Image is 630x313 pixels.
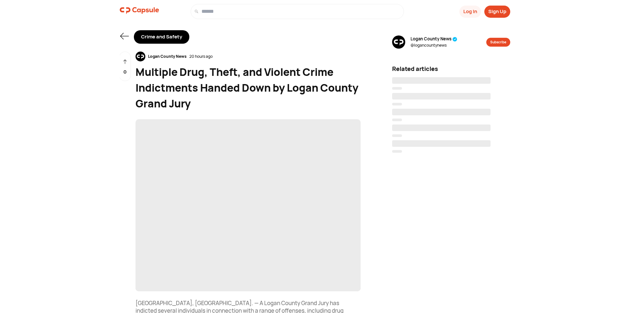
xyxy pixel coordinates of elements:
span: ‌ [392,109,491,115]
div: 20 hours ago [189,54,213,59]
div: Related articles [392,64,510,73]
span: ‌ [392,134,402,137]
div: Multiple Drug, Theft, and Violent Crime Indictments Handed Down by Logan County Grand Jury [136,64,361,111]
span: ‌ [392,77,491,84]
img: resizeImage [136,52,145,61]
span: ‌ [136,119,361,291]
img: resizeImage [392,35,405,49]
span: Logan County News [410,36,457,42]
span: ‌ [392,124,491,131]
span: ‌ [392,103,402,105]
div: Crime and Safety [134,30,189,44]
img: tick [452,37,457,42]
p: 0 [123,68,127,76]
span: @ logancountynews [410,42,457,48]
img: logo [120,4,159,17]
span: ‌ [392,140,491,147]
span: ‌ [392,93,491,100]
button: Subscribe [486,38,510,47]
a: logo [120,4,159,19]
button: Sign Up [484,6,510,18]
div: Logan County News [145,54,189,59]
span: ‌ [392,150,402,153]
img: resizeImage [136,119,361,291]
button: Log In [459,6,481,18]
span: ‌ [392,87,402,90]
span: ‌ [392,119,402,121]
